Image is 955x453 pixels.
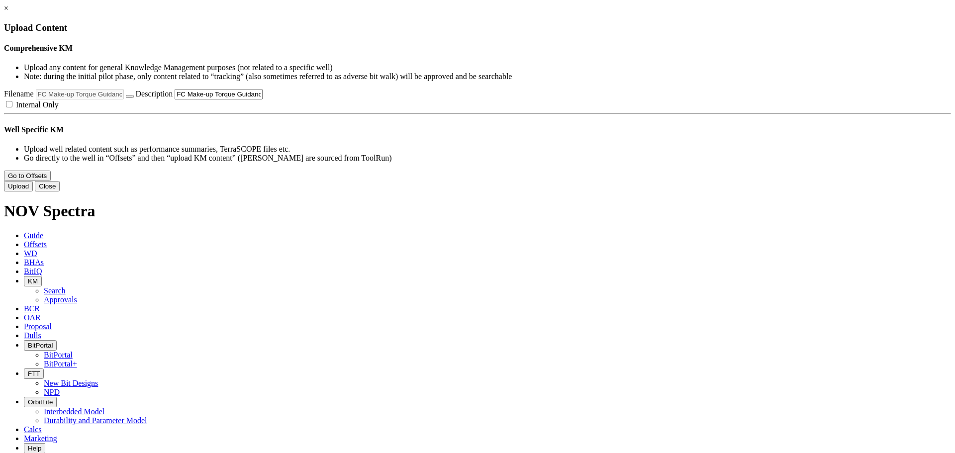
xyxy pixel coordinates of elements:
h4: Well Specific KM [4,125,951,134]
a: NPD [44,388,60,396]
a: Durability and Parameter Model [44,416,147,425]
h1: NOV Spectra [4,202,951,220]
li: Upload any content for general Knowledge Management purposes (not related to a specific well) [24,63,951,72]
span: BCR [24,304,40,313]
li: Go directly to the well in “Offsets” and then “upload KM content” ([PERSON_NAME] are sourced from... [24,154,951,163]
li: Note: during the initial pilot phase, only content related to “tracking” (also sometimes referred... [24,72,951,81]
span: BitIQ [24,267,42,275]
span: Upload Content [4,22,67,33]
button: Close [35,181,60,191]
span: FTT [28,370,40,377]
span: Calcs [24,425,42,434]
a: Interbedded Model [44,407,104,416]
span: OrbitLite [28,398,53,406]
a: BitPortal+ [44,360,77,368]
span: Dulls [24,331,41,340]
input: Internal Only [6,101,12,107]
span: Offsets [24,240,47,249]
h4: Comprehensive KM [4,44,951,53]
a: × [4,4,8,12]
span: Internal Only [16,100,59,109]
span: Proposal [24,322,52,331]
span: BitPortal [28,342,53,349]
li: Upload well related content such as performance summaries, TerraSCOPE files etc. [24,145,951,154]
a: New Bit Designs [44,379,98,387]
button: Upload [4,181,33,191]
span: WD [24,249,37,258]
span: Description [136,90,173,98]
span: Help [28,445,41,452]
span: OAR [24,313,41,322]
a: Search [44,286,66,295]
a: Approvals [44,295,77,304]
span: Guide [24,231,43,240]
span: Marketing [24,434,57,443]
span: Filename [4,90,34,98]
button: Go to Offsets [4,171,51,181]
span: BHAs [24,258,44,267]
a: BitPortal [44,351,73,359]
span: KM [28,277,38,285]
